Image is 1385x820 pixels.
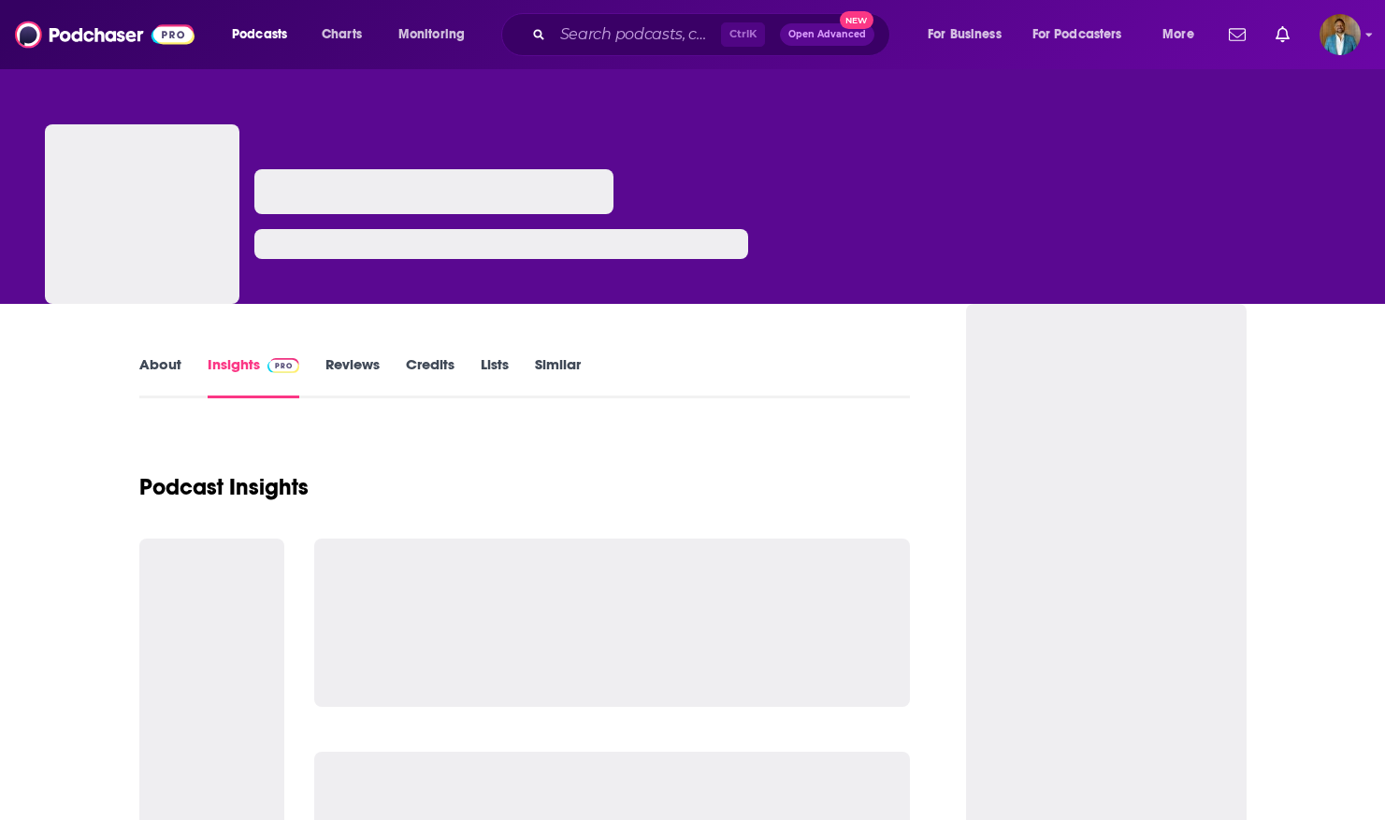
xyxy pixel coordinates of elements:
span: Open Advanced [788,30,866,39]
img: Podchaser - Follow, Share and Rate Podcasts [15,17,195,52]
a: Reviews [325,355,380,398]
a: Show notifications dropdown [1268,19,1297,50]
a: Show notifications dropdown [1221,19,1253,50]
span: Ctrl K [721,22,765,47]
span: New [840,11,873,29]
a: InsightsPodchaser Pro [208,355,300,398]
h1: Podcast Insights [139,473,309,501]
button: open menu [219,20,311,50]
button: Open AdvancedNew [780,23,874,46]
img: User Profile [1320,14,1361,55]
a: Similar [535,355,581,398]
a: Lists [481,355,509,398]
span: Logged in as smortier42491 [1320,14,1361,55]
a: Credits [406,355,454,398]
span: More [1162,22,1194,48]
button: Show profile menu [1320,14,1361,55]
div: Search podcasts, credits, & more... [519,13,908,56]
span: For Business [928,22,1002,48]
a: About [139,355,181,398]
img: Podchaser Pro [267,358,300,373]
input: Search podcasts, credits, & more... [553,20,721,50]
button: open menu [1020,20,1149,50]
span: For Podcasters [1032,22,1122,48]
span: Monitoring [398,22,465,48]
button: open menu [915,20,1025,50]
span: Charts [322,22,362,48]
button: open menu [385,20,489,50]
button: open menu [1149,20,1218,50]
span: Podcasts [232,22,287,48]
a: Charts [310,20,373,50]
